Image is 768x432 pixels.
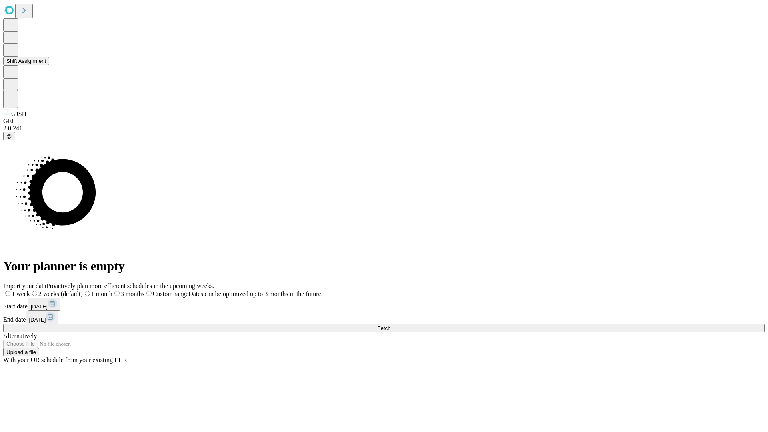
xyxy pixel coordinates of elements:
[3,259,765,274] h1: Your planner is empty
[3,125,765,132] div: 2.0.241
[121,290,144,297] span: 3 months
[6,133,12,139] span: @
[5,291,10,296] input: 1 week
[28,298,60,311] button: [DATE]
[3,311,765,324] div: End date
[29,317,46,323] span: [DATE]
[85,291,90,296] input: 1 month
[3,118,765,125] div: GEI
[3,57,49,65] button: Shift Assignment
[91,290,112,297] span: 1 month
[26,311,58,324] button: [DATE]
[38,290,83,297] span: 2 weeks (default)
[3,324,765,332] button: Fetch
[3,132,15,140] button: @
[3,348,39,356] button: Upload a file
[11,110,26,117] span: GJSH
[3,298,765,311] div: Start date
[3,356,127,363] span: With your OR schedule from your existing EHR
[32,291,37,296] input: 2 weeks (default)
[188,290,322,297] span: Dates can be optimized up to 3 months in the future.
[3,332,37,339] span: Alternatively
[46,282,214,289] span: Proactively plan more efficient schedules in the upcoming weeks.
[12,290,30,297] span: 1 week
[3,282,46,289] span: Import your data
[377,325,390,331] span: Fetch
[146,291,152,296] input: Custom rangeDates can be optimized up to 3 months in the future.
[114,291,120,296] input: 3 months
[31,304,48,310] span: [DATE]
[153,290,188,297] span: Custom range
